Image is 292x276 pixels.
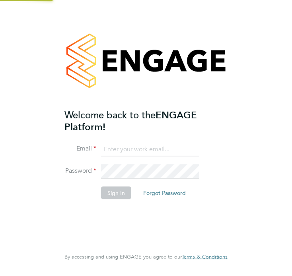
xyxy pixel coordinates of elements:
h2: ENGAGE Platform! [64,109,220,133]
span: By accessing and using ENGAGE you agree to our [64,253,228,260]
button: Forgot Password [137,187,192,199]
label: Password [64,167,96,175]
button: Sign In [101,187,131,199]
span: Welcome back to the [64,108,156,121]
a: Terms & Conditions [182,254,228,260]
input: Enter your work email... [101,142,199,156]
label: Email [64,145,96,153]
